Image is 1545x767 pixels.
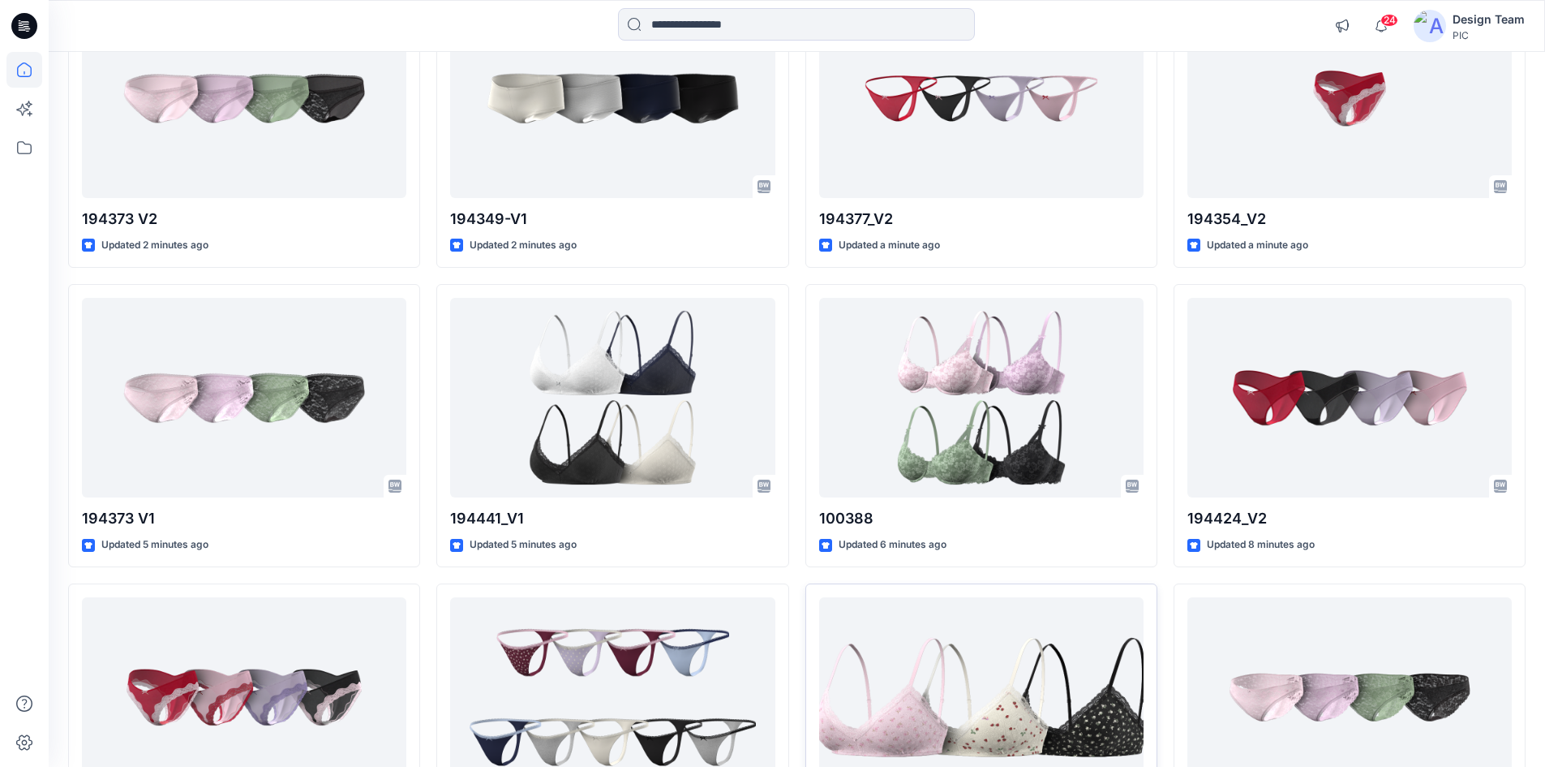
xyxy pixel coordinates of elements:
p: Updated 2 minutes ago [470,237,577,254]
p: 194441_V1 [450,507,775,530]
p: Updated 2 minutes ago [101,237,208,254]
p: Updated 8 minutes ago [1207,536,1315,554]
p: 194377_V2 [819,208,1144,231]
p: 194349-V1 [450,208,775,231]
a: 194441_V1 [450,298,775,498]
span: 24 [1380,14,1398,27]
a: 194424_V2 [1187,298,1512,498]
p: 194424_V2 [1187,507,1512,530]
p: Updated 5 minutes ago [470,536,577,554]
img: avatar [1414,10,1446,42]
p: Updated 6 minutes ago [839,536,946,554]
a: 194373 V1 [82,298,406,498]
p: 100388 [819,507,1144,530]
p: 194373 V1 [82,507,406,530]
div: Design Team [1453,10,1525,29]
p: Updated 5 minutes ago [101,536,208,554]
p: Updated a minute ago [839,237,940,254]
p: Updated a minute ago [1207,237,1308,254]
p: 194373 V2 [82,208,406,231]
p: 194354_V2 [1187,208,1512,231]
div: PIC [1453,29,1525,41]
a: 100388 [819,298,1144,498]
